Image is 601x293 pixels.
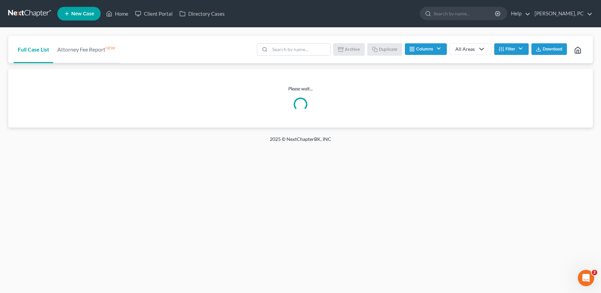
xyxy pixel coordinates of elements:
a: Home [103,8,132,20]
p: Please wait... [8,85,593,92]
iframe: Intercom live chat [578,270,594,286]
a: Full Case List [14,36,53,63]
a: [PERSON_NAME], PC [531,8,592,20]
span: New Case [71,11,94,16]
div: 2025 © NextChapterBK, INC [106,136,495,148]
button: Columns [405,43,446,55]
input: Search by name... [270,44,330,55]
a: Help [508,8,530,20]
a: Directory Cases [176,8,228,20]
button: Filter [494,43,529,55]
button: Download [531,43,567,55]
a: Client Portal [132,8,176,20]
sup: NEW [105,45,115,50]
div: All Areas [455,46,475,53]
a: Attorney Fee ReportNEW [53,36,119,63]
span: Download [543,46,562,52]
span: 2 [592,270,597,275]
input: Search by name... [434,7,496,20]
